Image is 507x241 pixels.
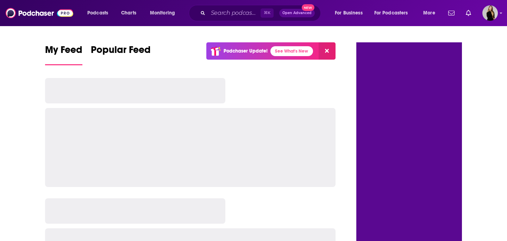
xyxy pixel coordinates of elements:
[82,7,117,19] button: open menu
[482,5,498,21] img: User Profile
[91,44,151,60] span: Popular Feed
[463,7,474,19] a: Show notifications dropdown
[374,8,408,18] span: For Podcasters
[370,7,418,19] button: open menu
[418,7,444,19] button: open menu
[224,48,268,54] p: Podchaser Update!
[282,11,312,15] span: Open Advanced
[117,7,140,19] a: Charts
[150,8,175,18] span: Monitoring
[270,46,313,56] a: See What's New
[423,8,435,18] span: More
[208,7,261,19] input: Search podcasts, credits, & more...
[87,8,108,18] span: Podcasts
[445,7,457,19] a: Show notifications dropdown
[261,8,274,18] span: ⌘ K
[45,44,82,65] a: My Feed
[121,8,136,18] span: Charts
[482,5,498,21] span: Logged in as editaivancevic
[330,7,371,19] button: open menu
[45,44,82,60] span: My Feed
[91,44,151,65] a: Popular Feed
[302,4,314,11] span: New
[335,8,363,18] span: For Business
[195,5,327,21] div: Search podcasts, credits, & more...
[279,9,315,17] button: Open AdvancedNew
[482,5,498,21] button: Show profile menu
[6,6,73,20] img: Podchaser - Follow, Share and Rate Podcasts
[145,7,184,19] button: open menu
